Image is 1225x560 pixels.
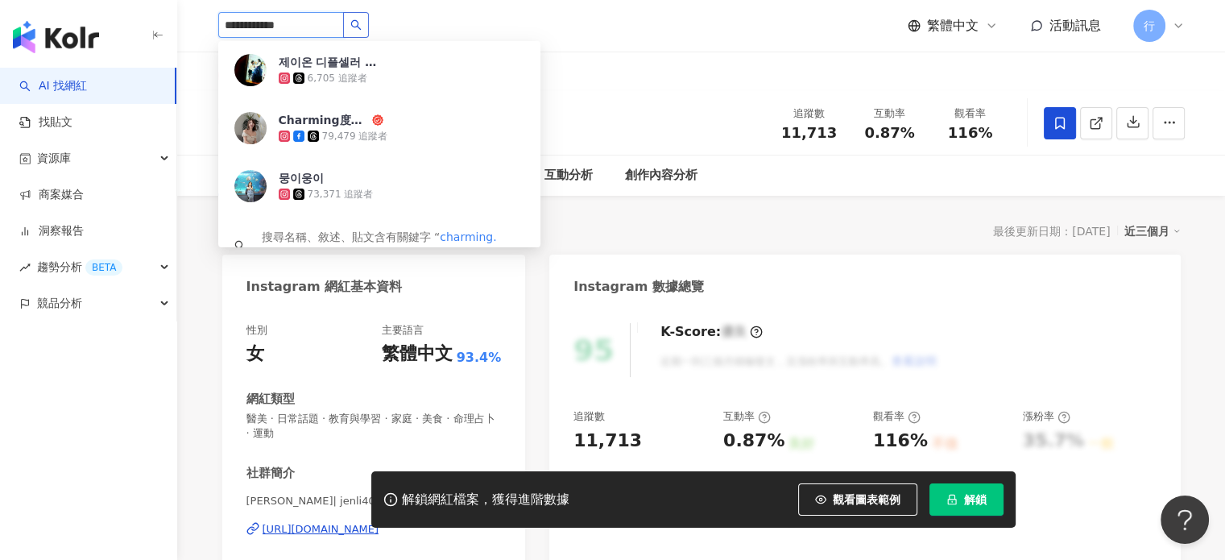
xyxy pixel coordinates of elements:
[262,228,524,263] div: 搜尋名稱、敘述、貼文含有關鍵字 “ ” 的網紅
[322,130,388,143] div: 79,479 追蹤者
[13,21,99,53] img: logo
[927,17,979,35] span: 繁體中文
[308,188,374,201] div: 73,371 追蹤者
[246,391,295,408] div: 網紅類型
[246,342,264,367] div: 女
[246,522,502,537] a: [URL][DOMAIN_NAME]
[350,19,362,31] span: search
[382,323,424,338] div: 主要語言
[940,106,1001,122] div: 觀看率
[19,78,87,94] a: searchAI 找網紅
[246,323,267,338] div: 性別
[864,125,914,141] span: 0.87%
[19,187,84,203] a: 商案媒合
[37,285,82,321] span: 競品分析
[382,342,453,367] div: 繁體中文
[544,166,593,185] div: 互動分析
[234,112,267,144] img: KOL Avatar
[19,262,31,273] span: rise
[37,140,71,176] span: 資源庫
[779,106,840,122] div: 追蹤數
[573,429,642,454] div: 11,713
[279,170,324,186] div: 뭉이웅이
[402,492,569,508] div: 解鎖網紅檔案，獲得進階數據
[781,124,837,141] span: 11,713
[964,493,987,506] span: 解鎖
[946,494,958,505] span: lock
[19,114,72,131] a: 找貼文
[457,349,502,367] span: 93.4%
[263,522,379,537] div: [URL][DOMAIN_NAME]
[948,125,993,141] span: 116%
[833,493,900,506] span: 觀看圖表範例
[234,170,267,202] img: KOL Avatar
[573,409,605,424] div: 追蹤數
[308,72,367,85] div: 6,705 追蹤者
[234,240,246,251] span: search
[1144,17,1155,35] span: 行
[246,278,403,296] div: Instagram 網紅基本資料
[1124,221,1181,242] div: 近三個月
[19,223,84,239] a: 洞察報告
[1049,18,1101,33] span: 活動訊息
[279,54,383,70] div: 제이온 디플셀러 이한나
[37,249,122,285] span: 趨勢分析
[798,483,917,516] button: 觀看圖表範例
[723,409,771,424] div: 互動率
[625,166,697,185] div: 創作內容分析
[573,278,704,296] div: Instagram 數據總覽
[873,409,921,424] div: 觀看率
[279,112,369,128] div: Charming度假去🏖旅行/美食/醫美/保養
[85,259,122,276] div: BETA
[246,465,295,482] div: 社群簡介
[246,412,502,441] span: 醫美 · 日常話題 · 教育與學習 · 家庭 · 美食 · 命理占卜 · 運動
[993,225,1110,238] div: 最後更新日期：[DATE]
[859,106,921,122] div: 互動率
[660,323,763,341] div: K-Score :
[1023,409,1070,424] div: 漲粉率
[873,429,928,454] div: 116%
[723,429,784,454] div: 0.87%
[929,483,1004,516] button: 解鎖
[234,54,267,86] img: KOL Avatar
